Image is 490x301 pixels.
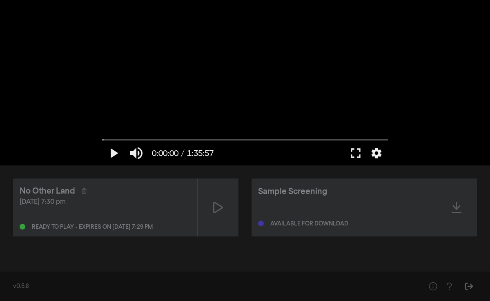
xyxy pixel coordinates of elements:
div: [DATE] 7:30 pm [20,197,191,207]
button: Help [441,278,457,294]
div: No Other Land [20,185,75,197]
button: Sign Out [461,278,477,294]
button: Help [425,278,441,294]
button: Full screen [344,141,367,165]
div: v0.5.8 [13,282,408,291]
button: Play [102,141,125,165]
div: Ready to play - expires on [DATE] 7:29 pm [32,224,153,230]
button: Mute [125,141,148,165]
div: Available for download [270,221,348,227]
div: Sample Screening [258,185,327,198]
button: More settings [367,141,386,165]
button: 0:00:00 / 1:35:57 [148,141,218,165]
